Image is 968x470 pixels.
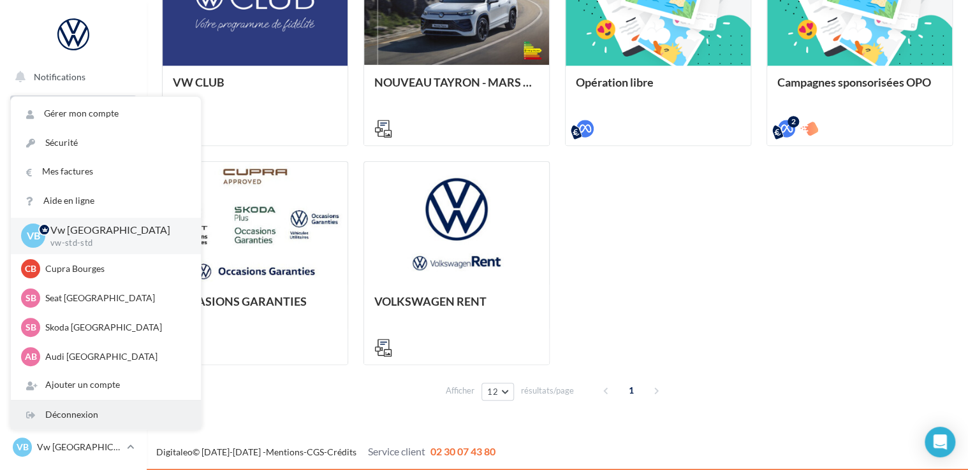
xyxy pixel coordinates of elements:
[50,223,180,238] p: Vw [GEOGRAPHIC_DATA]
[17,441,29,453] span: VB
[26,292,36,304] span: SB
[10,435,136,459] a: VB Vw [GEOGRAPHIC_DATA]
[576,76,740,101] div: Opération libre
[173,295,337,320] div: OCCASIONS GARANTIES
[8,318,139,355] a: PLV et print personnalisable
[11,187,201,215] a: Aide en ligne
[8,96,139,122] a: Opérations
[45,321,186,334] p: Skoda [GEOGRAPHIC_DATA]
[446,385,474,397] span: Afficher
[521,385,574,397] span: résultats/page
[327,446,356,457] a: Crédits
[8,255,139,281] a: Médiathèque
[11,401,201,429] div: Déconnexion
[8,360,139,398] a: Campagnes DataOnDemand
[487,387,498,397] span: 12
[50,238,180,249] p: vw-std-std
[374,295,539,320] div: VOLKSWAGEN RENT
[11,99,201,128] a: Gérer mon compte
[156,446,193,457] a: Digitaleo
[621,380,642,401] span: 1
[8,223,139,250] a: Contacts
[368,445,425,457] span: Service client
[307,446,324,457] a: CGS
[45,350,186,363] p: Audi [GEOGRAPHIC_DATA]
[374,76,539,101] div: NOUVEAU TAYRON - MARS 2025
[26,321,36,334] span: SB
[266,446,304,457] a: Mentions
[37,441,122,453] p: Vw [GEOGRAPHIC_DATA]
[8,64,134,90] button: Notifications
[11,129,201,157] a: Sécurité
[8,192,139,218] a: Campagnes
[45,262,186,275] p: Cupra Bourges
[25,262,36,275] span: CB
[8,160,139,187] a: Visibilité en ligne
[8,127,139,154] a: Boîte de réception99+
[27,229,40,243] span: VB
[8,287,139,313] a: Calendrier
[430,445,495,457] span: 02 30 07 43 80
[11,371,201,399] div: Ajouter un compte
[777,76,942,101] div: Campagnes sponsorisées OPO
[788,116,799,127] div: 2
[11,157,201,186] a: Mes factures
[156,446,495,457] span: © [DATE]-[DATE] - - -
[45,292,186,304] p: Seat [GEOGRAPHIC_DATA]
[173,76,337,101] div: VW CLUB
[481,383,514,401] button: 12
[34,71,85,82] span: Notifications
[25,350,37,363] span: AB
[925,427,955,457] div: Open Intercom Messenger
